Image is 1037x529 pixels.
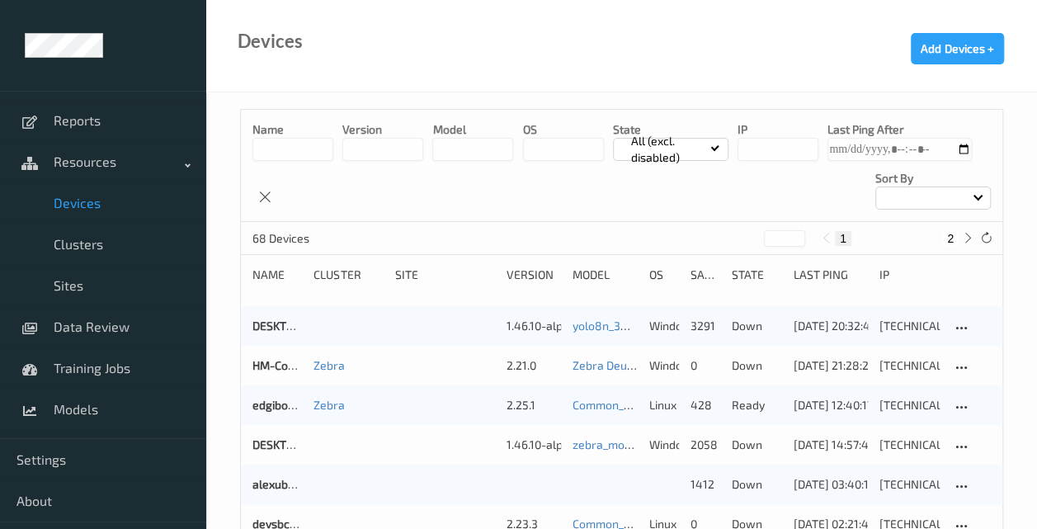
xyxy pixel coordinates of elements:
button: Add Devices + [911,33,1004,64]
div: 3291 [691,318,720,334]
div: 2.21.0 [507,357,561,374]
div: [DATE] 12:40:17 [794,397,869,413]
div: [DATE] 21:28:23 [794,357,869,374]
div: 1412 [691,476,720,493]
p: All (excl. disabled) [625,133,711,166]
div: version [507,267,561,283]
a: DESKTOP-S2MKSFO [252,319,356,333]
p: linux [649,397,679,413]
div: OS [649,267,679,283]
a: edgibox-zebra [252,398,329,412]
p: Sort by [875,170,991,187]
p: windows [649,357,679,374]
div: 2058 [691,437,720,453]
div: [TECHNICAL_ID] [879,476,939,493]
div: ip [879,267,939,283]
div: Name [252,267,302,283]
div: [TECHNICAL_ID] [879,357,939,374]
div: Devices [238,33,303,50]
p: Name [252,121,333,138]
p: model [432,121,513,138]
p: Last Ping After [827,121,972,138]
a: Zebra [313,398,345,412]
button: 1 [835,231,851,246]
a: Common_Model [573,398,657,412]
p: down [732,318,781,334]
div: [DATE] 20:32:46 [794,318,869,334]
p: IP [738,121,818,138]
div: [DATE] 14:57:46 [794,437,869,453]
div: Site [395,267,495,283]
a: Zebra [313,358,345,372]
p: down [732,357,781,374]
p: down [732,476,781,493]
div: [DATE] 03:40:18 [794,476,869,493]
div: [TECHNICAL_ID] [879,437,939,453]
div: 2.25.1 [507,397,561,413]
a: alexubuntu [252,477,312,491]
p: State [613,121,728,138]
p: version [342,121,423,138]
a: zebra_model_ultra_detector3 [573,437,728,451]
p: ready [732,397,781,413]
a: HM-Corridor-P2 [252,358,336,372]
p: windows [649,437,679,453]
a: Zebra Deutsche Telekom Demo [DATE] (v2) [DATE] 15:18 Auto Save [573,358,917,372]
div: [TECHNICAL_ID] [879,397,939,413]
p: OS [523,121,604,138]
div: 1.46.10-alpha.9-zebra_cape_town [507,437,561,453]
div: Model [573,267,638,283]
div: State [732,267,781,283]
div: [TECHNICAL_ID] [879,318,939,334]
a: DESKTOP-BI8D2E0 [252,437,351,451]
div: Samples [691,267,720,283]
a: yolo8n_384_4cls_uk_lab_v2 [573,319,719,333]
div: Last Ping [794,267,869,283]
div: 1.46.10-alpha.9-zebra_cape_town [507,318,561,334]
p: down [732,437,781,453]
div: 428 [691,397,720,413]
button: 2 [942,231,959,246]
div: Cluster [313,267,384,283]
p: 68 Devices [252,230,376,247]
div: 0 [691,357,720,374]
p: windows [649,318,679,334]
